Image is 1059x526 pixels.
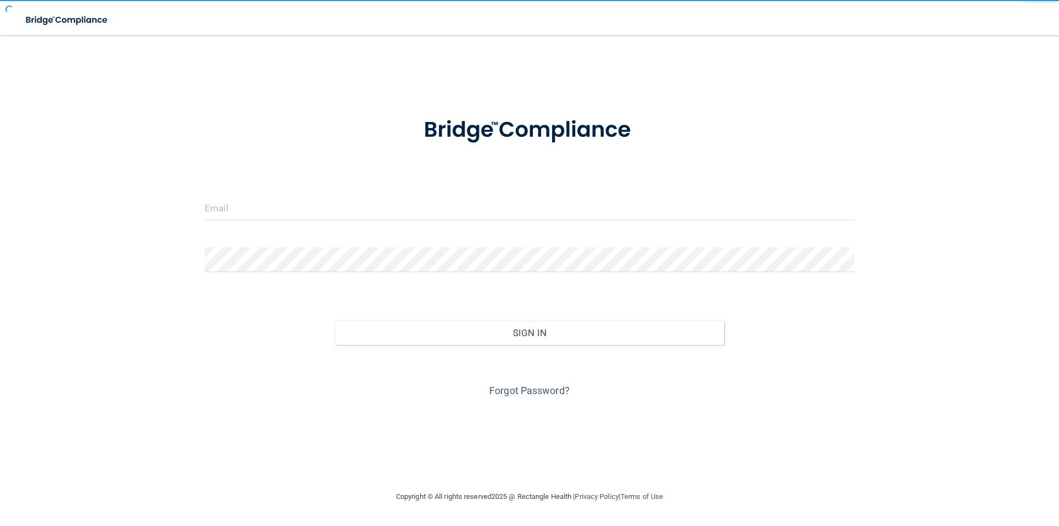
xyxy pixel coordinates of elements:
a: Privacy Policy [575,492,618,501]
input: Email [205,195,854,220]
a: Terms of Use [621,492,663,501]
button: Sign In [335,321,725,345]
img: bridge_compliance_login_screen.278c3ca4.svg [17,9,118,31]
img: bridge_compliance_login_screen.278c3ca4.svg [401,102,658,159]
div: Copyright © All rights reserved 2025 @ Rectangle Health | | [328,479,731,514]
a: Forgot Password? [489,385,570,396]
